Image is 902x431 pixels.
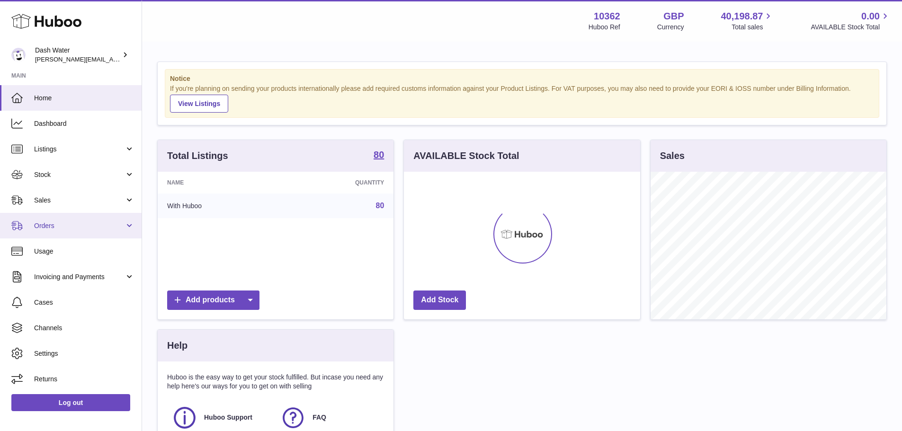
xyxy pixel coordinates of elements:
a: Log out [11,394,130,411]
span: Orders [34,221,125,230]
span: 40,198.87 [721,10,763,23]
div: If you're planning on sending your products internationally please add required customs informati... [170,84,874,113]
p: Huboo is the easy way to get your stock fulfilled. But incase you need any help here's our ways f... [167,373,384,391]
a: Add Stock [413,290,466,310]
span: Channels [34,324,134,333]
a: Add products [167,290,259,310]
h3: AVAILABLE Stock Total [413,150,519,162]
a: 0.00 AVAILABLE Stock Total [811,10,891,32]
span: Stock [34,170,125,179]
a: 80 [376,202,384,210]
span: [PERSON_NAME][EMAIL_ADDRESS][DOMAIN_NAME] [35,55,190,63]
div: Huboo Ref [589,23,620,32]
span: Total sales [732,23,774,32]
span: Usage [34,247,134,256]
span: Settings [34,349,134,358]
a: 80 [374,150,384,161]
a: View Listings [170,95,228,113]
span: Dashboard [34,119,134,128]
span: FAQ [313,413,326,422]
span: 0.00 [861,10,880,23]
a: Huboo Support [172,405,271,431]
span: Sales [34,196,125,205]
h3: Sales [660,150,685,162]
strong: GBP [663,10,684,23]
th: Name [158,172,282,194]
span: AVAILABLE Stock Total [811,23,891,32]
a: 40,198.87 Total sales [721,10,774,32]
span: Listings [34,145,125,154]
span: Huboo Support [204,413,252,422]
span: Home [34,94,134,103]
h3: Help [167,339,188,352]
strong: 10362 [594,10,620,23]
span: Cases [34,298,134,307]
span: Returns [34,375,134,384]
strong: 80 [374,150,384,159]
div: Currency [657,23,684,32]
span: Invoicing and Payments [34,273,125,281]
h3: Total Listings [167,150,228,162]
div: Dash Water [35,46,120,64]
a: FAQ [280,405,379,431]
strong: Notice [170,74,874,83]
img: james@dash-water.com [11,48,26,62]
th: Quantity [282,172,393,194]
td: With Huboo [158,194,282,218]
